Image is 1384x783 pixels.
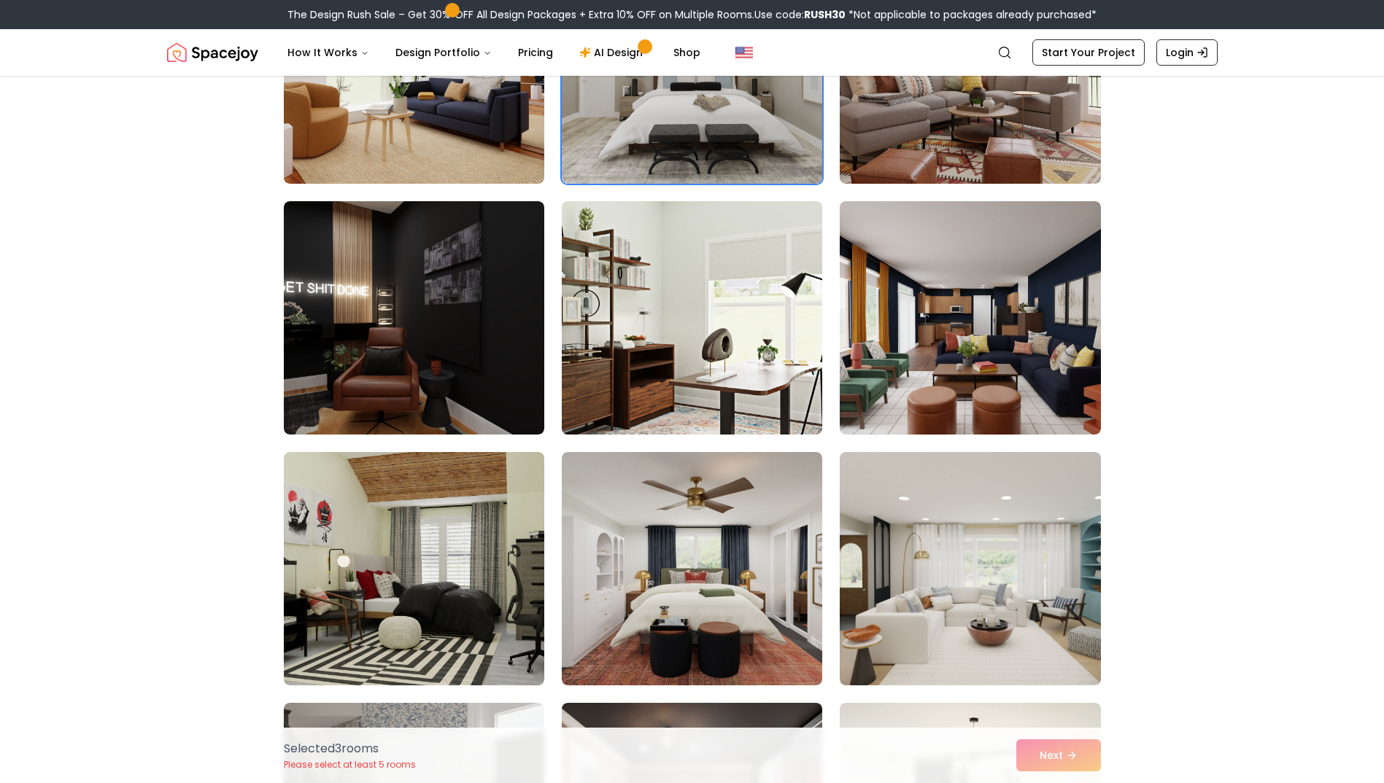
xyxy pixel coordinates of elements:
[167,29,1218,76] nav: Global
[276,38,712,67] nav: Main
[840,452,1100,685] img: Room room-54
[284,740,416,757] p: Selected 3 room s
[284,452,544,685] img: Room room-52
[167,38,258,67] img: Spacejoy Logo
[754,7,846,22] span: Use code:
[555,195,829,440] img: Room room-50
[804,7,846,22] b: RUSH30
[287,7,1097,22] div: The Design Rush Sale – Get 30% OFF All Design Packages + Extra 10% OFF on Multiple Rooms.
[568,38,659,67] a: AI Design
[384,38,503,67] button: Design Portfolio
[735,44,753,61] img: United States
[284,759,416,771] p: Please select at least 5 rooms
[167,38,258,67] a: Spacejoy
[506,38,565,67] a: Pricing
[840,201,1100,435] img: Room room-51
[1032,39,1145,66] a: Start Your Project
[1156,39,1218,66] a: Login
[662,38,712,67] a: Shop
[284,201,544,435] img: Room room-49
[562,452,822,685] img: Room room-53
[276,38,381,67] button: How It Works
[846,7,1097,22] span: *Not applicable to packages already purchased*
